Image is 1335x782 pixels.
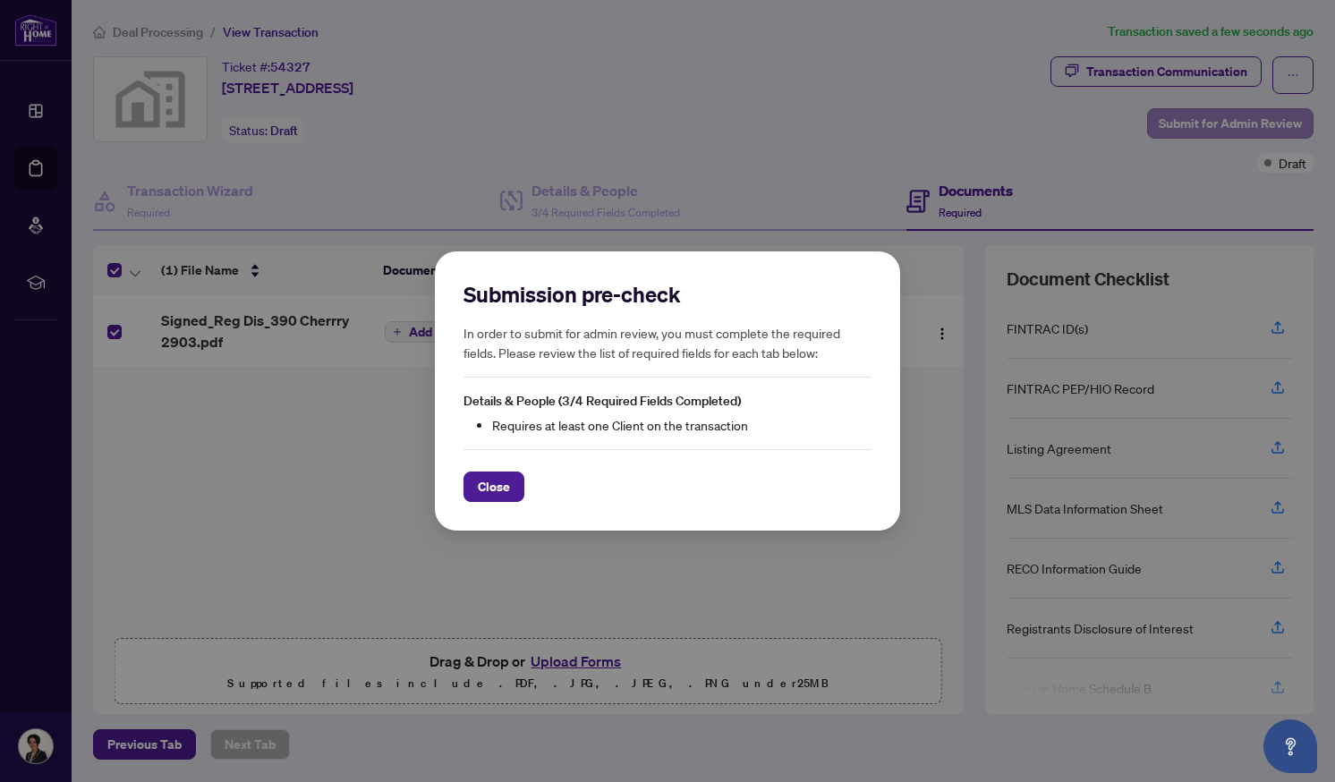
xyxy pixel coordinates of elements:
[463,472,524,502] button: Close
[478,472,510,501] span: Close
[463,280,872,309] h2: Submission pre-check
[492,415,872,435] li: Requires at least one Client on the transaction
[1263,719,1317,773] button: Open asap
[463,393,741,409] span: Details & People (3/4 Required Fields Completed)
[463,323,872,362] h5: In order to submit for admin review, you must complete the required fields. Please review the lis...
